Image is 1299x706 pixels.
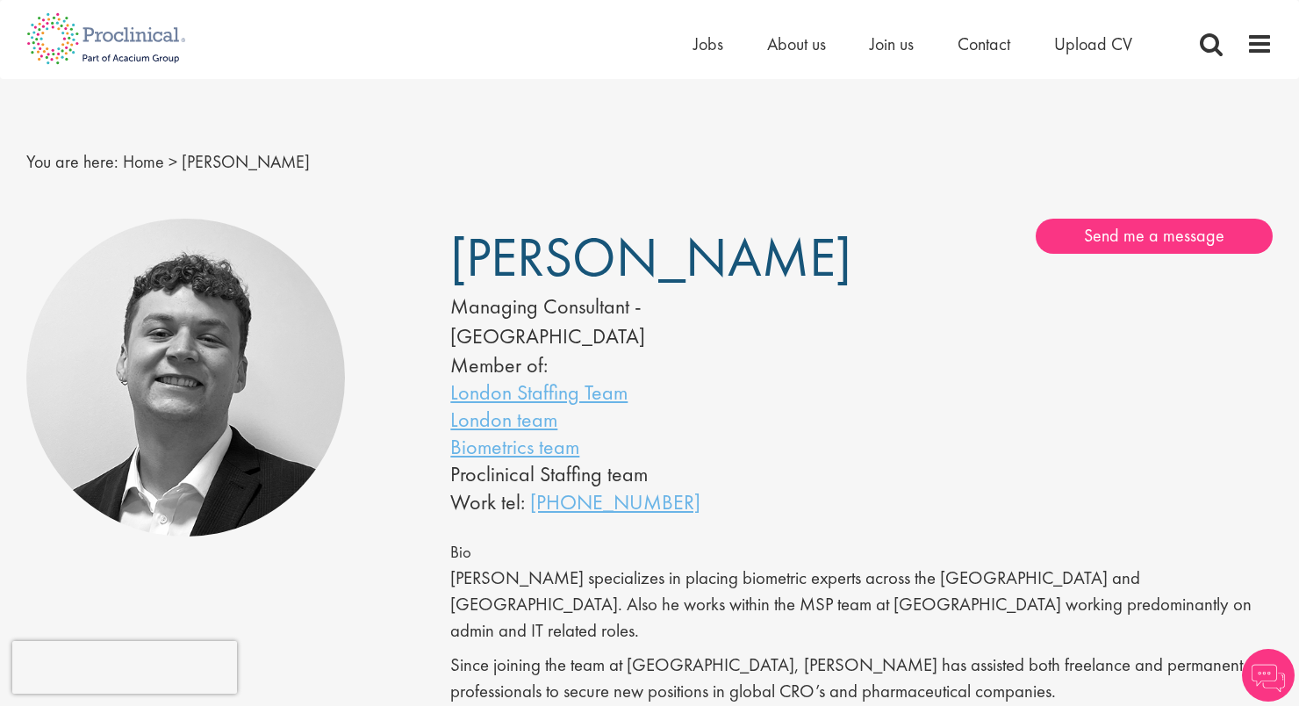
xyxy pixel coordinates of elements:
[1242,649,1295,702] img: Chatbot
[958,32,1010,55] a: Contact
[450,222,851,292] span: [PERSON_NAME]
[1036,219,1273,254] a: Send me a message
[767,32,826,55] a: About us
[1054,32,1132,55] a: Upload CV
[530,488,700,515] a: [PHONE_NUMBER]
[693,32,723,55] a: Jobs
[169,150,177,173] span: >
[450,433,579,460] a: Biometrics team
[26,219,345,537] img: Tom Magenis
[450,566,1273,644] p: [PERSON_NAME] specializes in placing biometric experts across the [GEOGRAPHIC_DATA] and [GEOGRAPH...
[26,150,118,173] span: You are here:
[123,150,164,173] a: breadcrumb link
[450,406,557,433] a: London team
[450,292,808,352] div: Managing Consultant - [GEOGRAPHIC_DATA]
[450,652,1273,704] p: Since joining the team at [GEOGRAPHIC_DATA], [PERSON_NAME] has assisted both freelance and perman...
[12,641,237,694] iframe: reCAPTCHA
[450,351,548,378] label: Member of:
[450,542,471,563] span: Bio
[450,378,628,406] a: London Staffing Team
[182,150,310,173] span: [PERSON_NAME]
[870,32,914,55] a: Join us
[450,488,525,515] span: Work tel:
[450,460,808,487] li: Proclinical Staffing team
